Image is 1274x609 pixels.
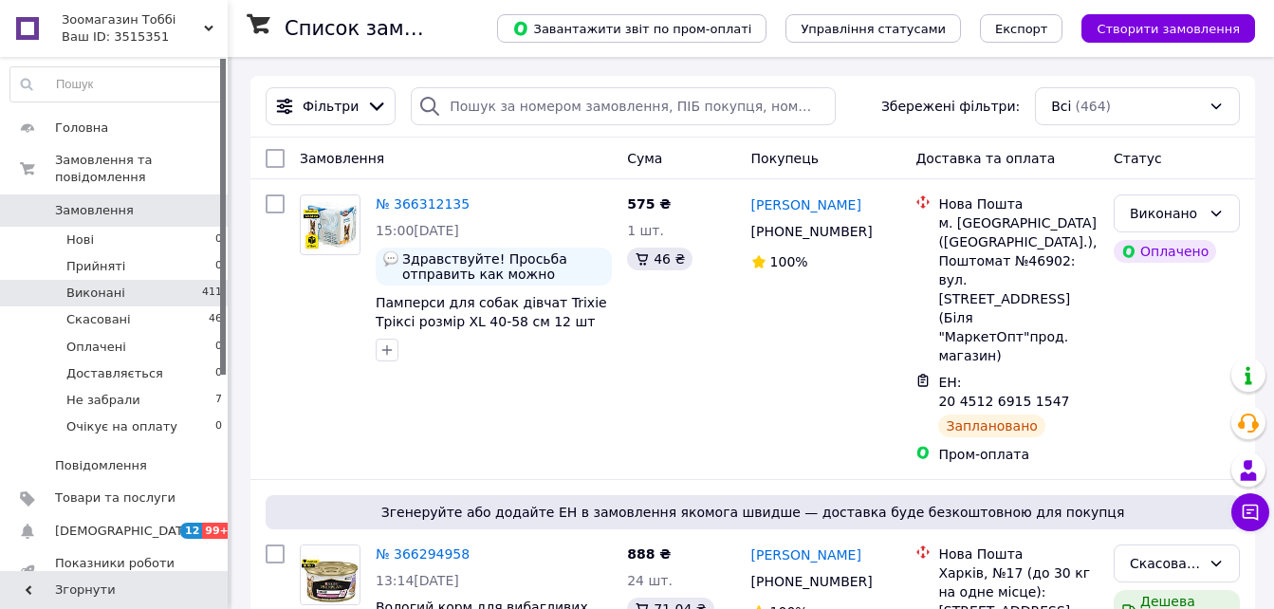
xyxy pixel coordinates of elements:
[627,573,673,588] span: 24 шт.
[383,251,398,267] img: :speech_balloon:
[304,195,358,254] img: Фото товару
[55,457,147,474] span: Повідомлення
[938,445,1099,464] div: Пром-оплата
[180,523,202,539] span: 12
[300,194,360,255] a: Фото товару
[938,415,1045,437] div: Заплановано
[202,285,222,302] span: 411
[302,545,359,604] img: Фото товару
[285,17,477,40] h1: Список замовлень
[411,87,836,125] input: Пошук за номером замовлення, ПІБ покупця, номером телефону, Email, номером накладної
[215,392,222,409] span: 7
[801,22,946,36] span: Управління статусами
[1097,22,1240,36] span: Створити замовлення
[66,285,125,302] span: Виконані
[1062,20,1255,35] a: Створити замовлення
[376,223,459,238] span: 15:00[DATE]
[66,392,140,409] span: Не забрали
[1114,151,1162,166] span: Статус
[980,14,1063,43] button: Експорт
[55,120,108,137] span: Головна
[770,254,808,269] span: 100%
[1081,14,1255,43] button: Створити замовлення
[66,231,94,249] span: Нові
[273,503,1232,522] span: Згенеруйте або додайте ЕН в замовлення якомога швидше — доставка буде безкоштовною для покупця
[938,194,1099,213] div: Нова Пошта
[55,555,175,589] span: Показники роботи компанії
[497,14,766,43] button: Завантажити звіт по пром-оплаті
[748,568,877,595] div: [PHONE_NUMBER]
[55,152,228,186] span: Замовлення та повідомлення
[202,523,233,539] span: 99+
[55,523,195,540] span: [DEMOGRAPHIC_DATA]
[1075,99,1111,114] span: (464)
[66,311,131,328] span: Скасовані
[748,218,877,245] div: [PHONE_NUMBER]
[66,365,163,382] span: Доставляється
[215,365,222,382] span: 0
[215,258,222,275] span: 0
[627,223,664,238] span: 1 шт.
[62,28,228,46] div: Ваш ID: 3515351
[215,339,222,356] span: 0
[938,213,1099,365] div: м. [GEOGRAPHIC_DATA] ([GEOGRAPHIC_DATA].), Поштомат №46902: вул. [STREET_ADDRESS] (Біля "МаркетОп...
[10,67,223,101] input: Пошук
[215,231,222,249] span: 0
[376,546,470,562] a: № 366294958
[751,545,861,564] a: [PERSON_NAME]
[938,375,1069,409] span: ЕН: 20 4512 6915 1547
[881,97,1020,116] span: Збережені фільтри:
[376,295,607,348] a: Памперси для собак дівчат Trixie Тріксі розмір XL 40-58 см 12 шт (4011905236360)
[376,196,470,212] a: № 366312135
[995,22,1048,36] span: Експорт
[751,151,819,166] span: Покупець
[209,311,222,328] span: 46
[512,20,751,37] span: Завантажити звіт по пром-оплаті
[627,151,662,166] span: Cума
[66,418,177,435] span: Очікує на оплату
[1231,493,1269,531] button: Чат з покупцем
[627,196,671,212] span: 575 ₴
[915,151,1055,166] span: Доставка та оплата
[55,489,175,507] span: Товари та послуги
[627,546,671,562] span: 888 ₴
[751,195,861,214] a: [PERSON_NAME]
[1114,240,1216,263] div: Оплачено
[66,339,126,356] span: Оплачені
[215,418,222,435] span: 0
[1051,97,1071,116] span: Всі
[66,258,125,275] span: Прийняті
[785,14,961,43] button: Управління статусами
[303,97,359,116] span: Фільтри
[62,11,204,28] span: Зоомагазин Тоббі
[402,251,604,282] span: Здравствуйте! Просьба отправить как можно быстрее)
[938,544,1099,563] div: Нова Пошта
[627,248,692,270] div: 46 ₴
[1130,203,1201,224] div: Виконано
[55,202,134,219] span: Замовлення
[376,573,459,588] span: 13:14[DATE]
[300,151,384,166] span: Замовлення
[300,544,360,605] a: Фото товару
[1130,553,1201,574] div: Скасовано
